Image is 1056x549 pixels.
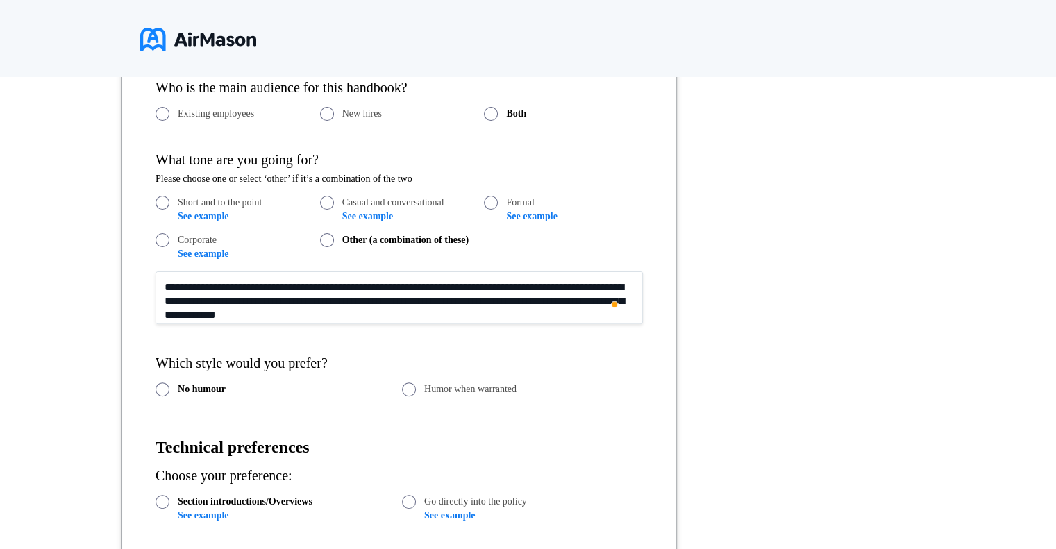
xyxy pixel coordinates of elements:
[156,80,643,96] div: Who is the main audience for this handbook?
[424,384,517,395] span: Humor when warranted
[156,438,643,457] h1: Technical preferences
[178,197,262,208] span: Short and to the point
[178,248,228,259] a: See example
[178,384,226,395] span: No humour
[342,211,393,221] a: See example
[342,108,382,119] span: New hires
[140,22,256,57] img: logo
[424,496,527,507] span: Go directly into the policy
[156,152,643,168] div: What tone are you going for?
[156,468,643,484] div: Choose your preference:
[156,174,643,185] p: Please choose one or select ‘other’ if it’s a combination of the two
[178,211,228,221] a: See example
[156,271,643,324] textarea: To enrich screen reader interactions, please activate Accessibility in Grammarly extension settings
[156,355,643,371] div: Which style would you prefer?
[506,211,557,221] a: See example
[178,510,228,521] a: See example
[342,197,444,208] span: Casual and conversational
[506,108,526,119] span: Both
[424,510,475,521] a: See example
[506,197,534,208] span: Formal
[178,496,312,507] span: Section introductions/Overviews
[178,235,217,246] span: Corporate
[342,235,469,246] span: Other (a combination of these)
[178,108,254,119] span: Existing employees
